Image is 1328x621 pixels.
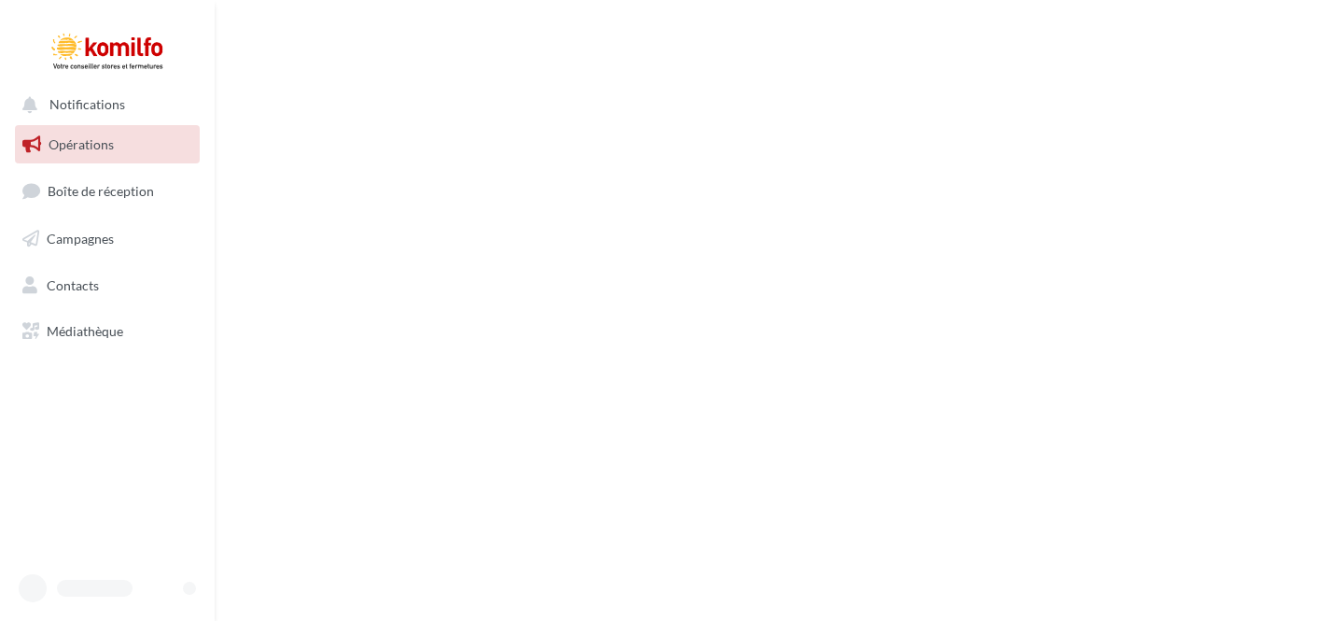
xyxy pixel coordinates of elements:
[47,231,114,247] span: Campagnes
[11,266,203,305] a: Contacts
[48,183,154,199] span: Boîte de réception
[11,171,203,211] a: Boîte de réception
[47,323,123,339] span: Médiathèque
[49,136,114,152] span: Opérations
[47,276,99,292] span: Contacts
[11,125,203,164] a: Opérations
[11,219,203,259] a: Campagnes
[49,97,125,113] span: Notifications
[11,312,203,351] a: Médiathèque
